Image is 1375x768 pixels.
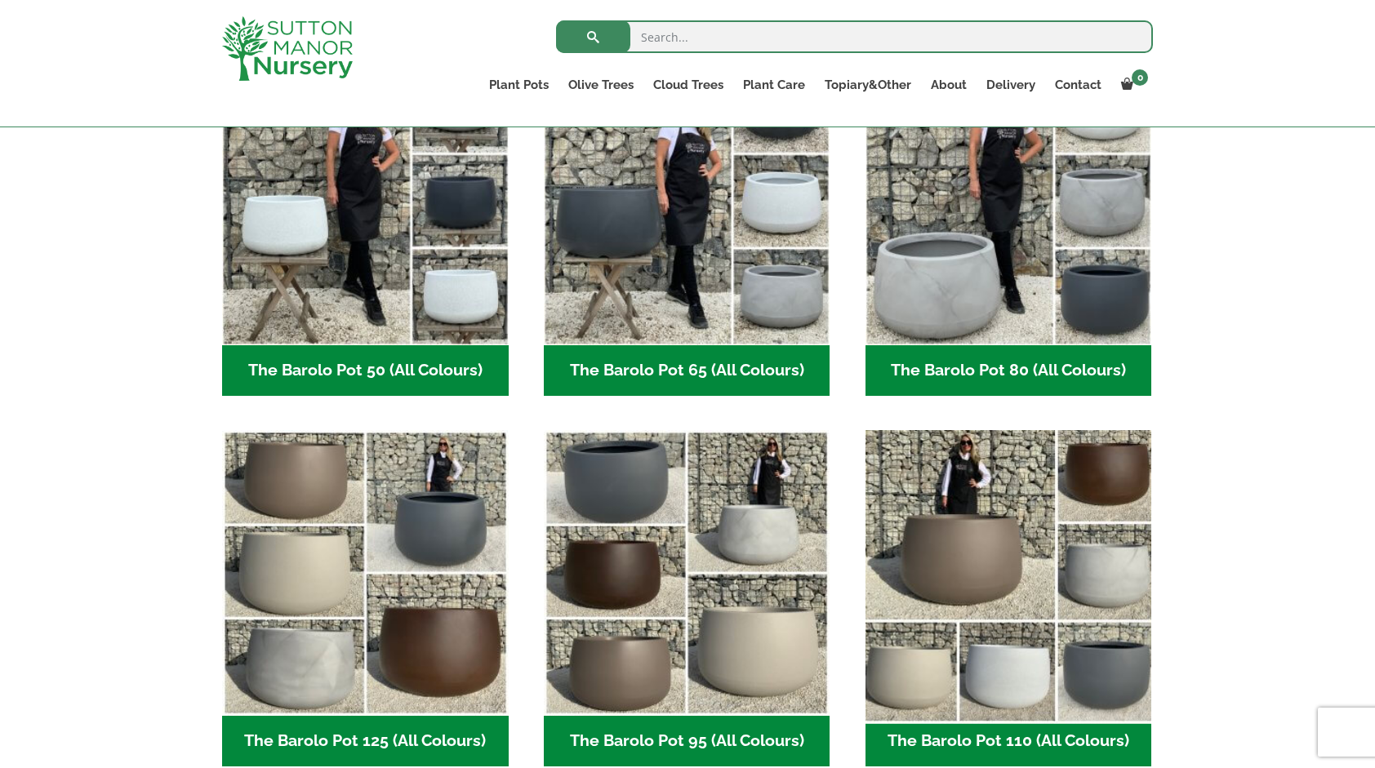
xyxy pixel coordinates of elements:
h2: The Barolo Pot 80 (All Colours) [865,345,1152,396]
a: Delivery [977,73,1045,96]
a: 0 [1111,73,1153,96]
img: The Barolo Pot 50 (All Colours) [222,60,509,346]
a: Visit product category The Barolo Pot 80 (All Colours) [865,60,1152,396]
a: Visit product category The Barolo Pot 110 (All Colours) [865,430,1152,766]
h2: The Barolo Pot 125 (All Colours) [222,716,509,766]
a: Topiary&Other [815,73,921,96]
img: The Barolo Pot 80 (All Colours) [865,60,1152,346]
h2: The Barolo Pot 110 (All Colours) [865,716,1152,766]
img: The Barolo Pot 110 (All Colours) [858,423,1159,723]
a: About [921,73,977,96]
img: The Barolo Pot 65 (All Colours) [544,60,830,346]
img: The Barolo Pot 95 (All Colours) [544,430,830,717]
a: Visit product category The Barolo Pot 95 (All Colours) [544,430,830,766]
h2: The Barolo Pot 50 (All Colours) [222,345,509,396]
a: Contact [1045,73,1111,96]
a: Visit product category The Barolo Pot 65 (All Colours) [544,60,830,396]
a: Visit product category The Barolo Pot 125 (All Colours) [222,430,509,766]
a: Visit product category The Barolo Pot 50 (All Colours) [222,60,509,396]
img: The Barolo Pot 125 (All Colours) [222,430,509,717]
a: Plant Care [733,73,815,96]
a: Plant Pots [479,73,558,96]
a: Cloud Trees [643,73,733,96]
span: 0 [1132,69,1148,86]
a: Olive Trees [558,73,643,96]
h2: The Barolo Pot 95 (All Colours) [544,716,830,766]
h2: The Barolo Pot 65 (All Colours) [544,345,830,396]
img: logo [222,16,353,81]
input: Search... [556,20,1153,53]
